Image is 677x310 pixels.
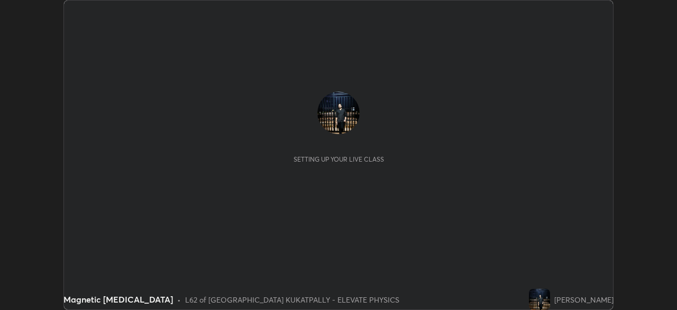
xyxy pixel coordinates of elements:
[294,155,384,163] div: Setting up your live class
[185,294,399,305] div: L62 of [GEOGRAPHIC_DATA] KUKATPALLY - ELEVATE PHYSICS
[529,289,550,310] img: 396b252e43ef47b38264f8b62fdd69ad.jpg
[554,294,614,305] div: [PERSON_NAME]
[63,293,173,306] div: Magnetic [MEDICAL_DATA]
[317,92,360,134] img: 396b252e43ef47b38264f8b62fdd69ad.jpg
[177,294,181,305] div: •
